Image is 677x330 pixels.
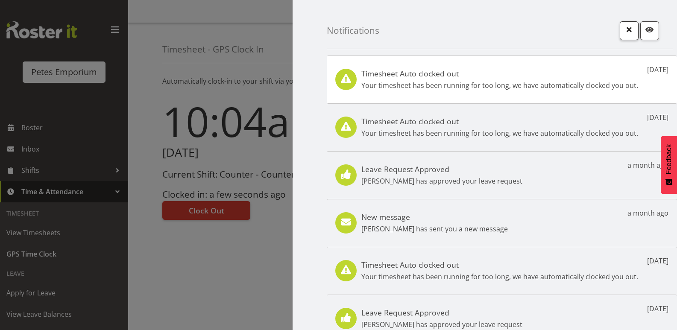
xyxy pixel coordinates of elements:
p: Your timesheet has been running for too long, we have automatically clocked you out. [361,128,638,138]
h5: Timesheet Auto clocked out [361,117,638,126]
h5: New message [361,212,508,222]
span: Feedback [665,144,673,174]
p: [DATE] [647,112,668,123]
p: [PERSON_NAME] has sent you a new message [361,224,508,234]
p: [PERSON_NAME] has approved your leave request [361,319,522,330]
button: Mark as read [640,21,659,40]
p: [DATE] [647,304,668,314]
p: [DATE] [647,256,668,266]
h5: Timesheet Auto clocked out [361,69,638,78]
button: Close [620,21,639,40]
h5: Timesheet Auto clocked out [361,260,638,269]
h5: Leave Request Approved [361,308,522,317]
p: a month ago [627,160,668,170]
p: [DATE] [647,64,668,75]
h5: Leave Request Approved [361,164,522,174]
h4: Notifications [327,26,379,35]
p: Your timesheet has been running for too long, we have automatically clocked you out. [361,80,638,91]
p: Your timesheet has been running for too long, we have automatically clocked you out. [361,272,638,282]
p: [PERSON_NAME] has approved your leave request [361,176,522,186]
button: Feedback - Show survey [661,136,677,194]
p: a month ago [627,208,668,218]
